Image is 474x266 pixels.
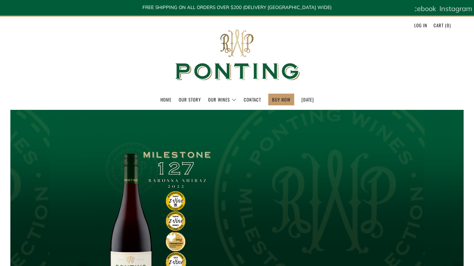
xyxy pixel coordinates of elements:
a: BUY NOW [272,94,290,105]
a: Log in [414,20,427,31]
a: Our Story [179,94,201,105]
a: Contact [244,94,261,105]
a: Facebook [406,2,436,16]
img: Ponting Wines [168,17,306,94]
a: [DATE] [301,94,314,105]
a: Our Wines [208,94,236,105]
span: Instagram [439,4,472,13]
span: 0 [447,22,449,29]
a: Home [160,94,171,105]
a: Instagram [439,2,472,16]
span: Facebook [406,4,436,13]
a: Cart (0) [434,20,451,31]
